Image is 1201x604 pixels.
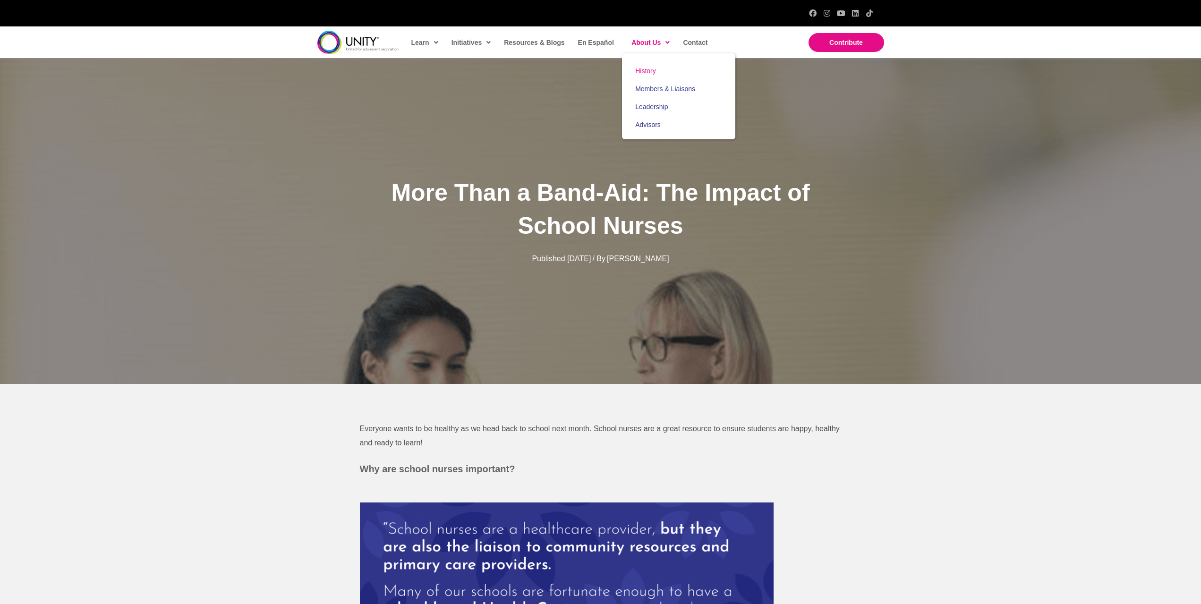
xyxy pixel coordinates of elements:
[607,255,669,263] span: [PERSON_NAME]
[504,39,564,46] span: Resources & Blogs
[532,255,591,263] span: Published [DATE]
[627,32,673,53] a: About Us
[622,62,735,80] a: History
[852,9,859,17] a: LinkedIn
[678,32,711,53] a: Contact
[592,255,605,263] span: / By
[635,85,695,93] span: Members & Liaisons
[411,35,438,50] span: Learn
[829,39,863,46] span: Contribute
[809,33,884,52] a: Contribute
[809,9,817,17] a: Facebook
[578,39,614,46] span: En Español
[635,121,661,128] span: Advisors
[866,9,873,17] a: TikTok
[823,9,831,17] a: Instagram
[451,35,491,50] span: Initiatives
[391,179,809,239] span: More Than a Band-Aid: The Impact of School Nurses
[622,116,735,134] a: Advisors
[635,103,668,111] span: Leadership
[635,67,656,75] span: History
[317,31,399,54] img: unity-logo-dark
[360,464,515,474] b: Why are school nurses important?
[622,98,735,116] a: Leadership
[499,32,568,53] a: Resources & Blogs
[683,39,707,46] span: Contact
[631,35,670,50] span: About Us
[573,32,618,53] a: En Español
[622,80,735,98] a: Members & Liaisons
[837,9,845,17] a: YouTube
[360,425,840,447] span: Everyone wants to be healthy as we head back to school next month. School nurses are a great reso...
